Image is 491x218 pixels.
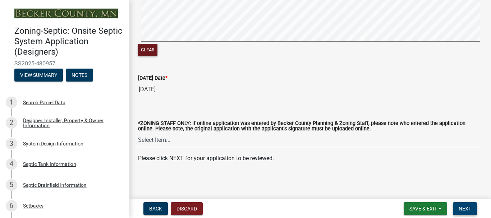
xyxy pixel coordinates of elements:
label: *ZONING STAFF ONLY: If online application was entered by Becker County Planning & Zoning Staff, p... [138,121,482,131]
div: Designer, Installer, Property & Owner Information [23,118,118,128]
button: Discard [171,202,203,215]
div: 5 [6,179,17,191]
label: [DATE] Date [138,76,168,81]
button: Notes [66,69,93,82]
button: Next [453,202,477,215]
div: 3 [6,138,17,149]
img: Becker County, Minnesota [14,9,118,18]
div: 2 [6,117,17,129]
div: 4 [6,158,17,170]
div: Setbacks [23,203,43,208]
p: Please click NEXT for your application to be reviewed. [138,154,482,163]
button: Save & Exit [404,202,447,215]
div: 1 [6,97,17,108]
div: 6 [6,200,17,212]
span: Next [459,206,471,212]
span: Back [149,206,162,212]
div: Septic Tank Information [23,162,76,167]
span: Save & Exit [409,206,437,212]
div: Search Parcel Data [23,100,65,105]
button: View Summary [14,69,63,82]
h4: Zoning-Septic: Onsite Septic System Application (Designers) [14,26,124,57]
button: Clear [138,44,157,56]
wm-modal-confirm: Notes [66,73,93,78]
div: System Design Information [23,141,83,146]
span: SS2025-480957 [14,60,115,67]
wm-modal-confirm: Summary [14,73,63,78]
button: Back [143,202,168,215]
div: Septic Drainfield Information [23,182,87,187]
